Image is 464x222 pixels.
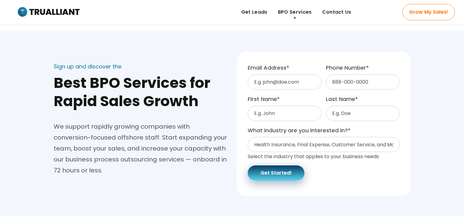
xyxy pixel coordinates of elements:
h2: Best BPO Services for Rapid Sales Growth [54,74,228,110]
label: What industry are you interested in? [248,125,400,136]
label: First Name [248,94,322,104]
span: BPO Services [278,8,312,17]
input: 888-000-0000 [326,75,400,90]
input: E.g. John [248,106,322,121]
label: Last Name [326,94,400,104]
input: E.g. Doe [326,106,400,121]
label: Phone Number [326,63,400,73]
label: Email Address [248,63,322,73]
span: Get Leads [241,8,268,17]
span: Select the industry that applies to your business needs [248,153,379,160]
div: Sign up and discover the [54,64,121,70]
button: Get Started! [248,165,304,181]
a: Grow My Sales! [402,4,455,20]
div: We support rapidly growing companies with conversion-focused offshore staff. Start expanding your... [54,121,228,176]
span: Contact Us [322,8,351,17]
input: E.g. john@doe.com [248,75,322,90]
